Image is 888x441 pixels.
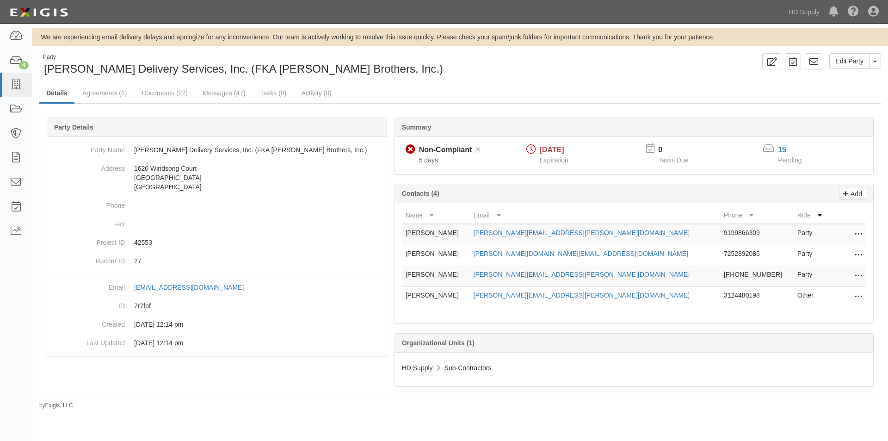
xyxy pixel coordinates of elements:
[54,124,93,131] b: Party Details
[134,256,383,266] p: 27
[134,238,383,247] p: 42553
[51,141,383,159] dd: [PERSON_NAME] Delivery Services, Inc. (FKA [PERSON_NAME] Brothers, Inc.)
[848,188,862,199] p: Add
[19,61,29,69] div: 4
[406,145,415,155] i: Non-Compliant
[720,287,794,308] td: 3124480198
[794,287,829,308] td: Other
[794,245,829,266] td: Party
[402,364,433,372] span: HD Supply
[829,53,869,69] a: Edit Party
[7,4,71,21] img: logo-5460c22ac91f19d4615b14bd174203de0afe785f0fc80cf4dbbc73dc1793850b.png
[51,159,383,196] dd: 1620 Windsong Court [GEOGRAPHIC_DATA] [GEOGRAPHIC_DATA]
[32,32,888,42] div: We are experiencing email delivery delays and apologize for any inconvenience. Our team is active...
[474,250,688,257] a: [PERSON_NAME][DOMAIN_NAME][EMAIL_ADDRESS][DOMAIN_NAME]
[784,3,824,21] a: HD Supply
[794,224,829,245] td: Party
[470,207,720,224] th: Email
[51,297,383,315] dd: 7r7fpf
[419,145,472,155] div: Non-Compliant
[51,159,125,173] dt: Address
[196,84,253,102] a: Messages (47)
[658,156,688,164] span: Tasks Due
[474,292,690,299] a: [PERSON_NAME][EMAIL_ADDRESS][PERSON_NAME][DOMAIN_NAME]
[794,266,829,287] td: Party
[720,224,794,245] td: 9199866309
[778,156,802,164] span: Pending
[540,156,568,164] span: Expiration
[419,156,438,164] span: Since 08/28/2025
[51,315,383,334] dd: 12/22/2023 12:14 pm
[402,190,439,197] b: Contacts (4)
[51,315,125,329] dt: Created
[134,283,244,292] div: [EMAIL_ADDRESS][DOMAIN_NAME]
[39,84,74,104] a: Details
[51,196,125,210] dt: Phone
[402,224,470,245] td: [PERSON_NAME]
[253,84,294,102] a: Tasks (0)
[75,84,134,102] a: Agreements (1)
[51,334,125,348] dt: Last Updated
[51,215,125,229] dt: Fax
[474,271,690,278] a: [PERSON_NAME][EMAIL_ADDRESS][PERSON_NAME][DOMAIN_NAME]
[43,53,443,61] div: Party
[44,62,443,75] span: [PERSON_NAME] Delivery Services, Inc. (FKA [PERSON_NAME] Brothers, Inc.)
[474,229,690,236] a: [PERSON_NAME][EMAIL_ADDRESS][PERSON_NAME][DOMAIN_NAME]
[658,145,700,155] p: 0
[475,147,481,154] i: Pending Review
[294,84,338,102] a: Activity (0)
[402,266,470,287] td: [PERSON_NAME]
[39,53,453,77] div: Gibby Delivery Services, Inc. (FKA Gibby Brothers, Inc.)
[839,188,866,199] a: Add
[402,124,432,131] b: Summary
[402,207,470,224] th: Name
[794,207,829,224] th: Role
[51,334,383,352] dd: 12/22/2023 12:14 pm
[39,402,73,410] small: by
[51,252,125,266] dt: Record ID
[51,233,125,247] dt: Project ID
[444,364,492,372] span: Sub-Contractors
[778,146,786,154] a: 15
[402,287,470,308] td: [PERSON_NAME]
[51,278,125,292] dt: Email
[134,284,254,291] a: [EMAIL_ADDRESS][DOMAIN_NAME]
[402,339,475,347] b: Organizational Units (1)
[45,402,73,409] a: Exigis, LLC
[848,6,859,18] i: Help Center - Complianz
[720,245,794,266] td: 7252892085
[135,84,195,102] a: Documents (22)
[720,266,794,287] td: [PHONE_NUMBER]
[51,297,125,311] dt: ID
[402,245,470,266] td: [PERSON_NAME]
[540,146,564,154] span: [DATE]
[51,141,125,155] dt: Party Name
[720,207,794,224] th: Phone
